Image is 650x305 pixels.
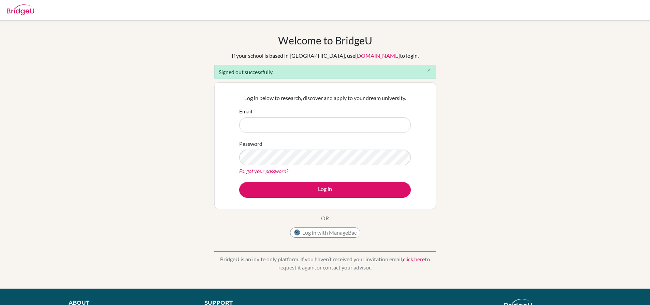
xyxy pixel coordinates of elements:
button: Log in [239,182,411,198]
i: close [426,68,431,73]
div: If your school is based in [GEOGRAPHIC_DATA], use to login. [232,52,419,60]
img: Bridge-U [7,4,34,15]
p: OR [321,214,329,222]
label: Password [239,140,262,148]
label: Email [239,107,252,115]
a: [DOMAIN_NAME] [355,52,400,59]
p: BridgeU is an invite only platform. If you haven’t received your invitation email, to request it ... [214,255,436,272]
button: Log in with ManageBac [290,227,360,238]
a: Forgot your password? [239,168,288,174]
a: click here [403,256,425,262]
h1: Welcome to BridgeU [278,34,372,46]
button: Close [422,65,436,75]
div: Signed out successfully. [214,65,436,79]
p: Log in below to research, discover and apply to your dream university. [239,94,411,102]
